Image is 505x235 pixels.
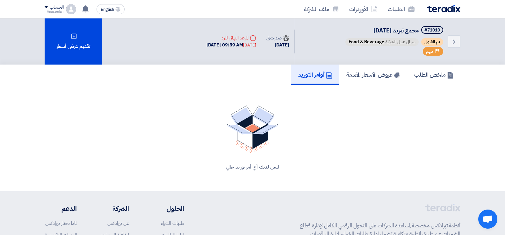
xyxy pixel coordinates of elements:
div: الحساب [50,5,63,10]
a: عن تيرادكس [107,220,129,227]
img: Teradix logo [427,5,460,12]
h5: أوامر التوريد [298,71,332,78]
button: English [97,4,125,14]
span: مجال عمل الشركة: [345,38,419,46]
a: عروض الأسعار المقدمة [339,65,407,85]
span: مجمع تبريد [DATE] [373,26,419,35]
h5: عروض الأسعار المقدمة [346,71,400,78]
li: الدعم [45,204,77,213]
div: الموعد النهائي للرد [206,35,256,41]
div: ليس لديك أي أمر توريد حالي [52,163,453,171]
a: ملف الشركة [299,2,344,17]
div: #71010 [424,28,440,32]
li: الحلول [148,204,184,213]
a: Open chat [478,210,497,229]
h5: ملخص الطلب [414,71,453,78]
span: مهم [426,49,433,55]
div: Anaszedan [45,10,63,13]
a: الطلبات [383,2,420,17]
img: No Quotations Found! [227,106,279,153]
div: تقديم عرض أسعار [45,18,102,65]
img: profile_test.png [66,4,76,14]
a: ملخص الطلب [407,65,460,85]
h5: مجمع تبريد 10/8/2025 [344,26,444,35]
span: تم القبول [421,38,443,46]
a: طلبات الشراء [161,220,184,227]
span: Food & Beverage [349,38,384,45]
div: [DATE] [243,42,256,48]
div: صدرت في [266,35,289,41]
a: أوامر التوريد [291,65,339,85]
div: [DATE] 09:59 AM [206,41,256,49]
a: الأوردرات [344,2,383,17]
a: لماذا تختار تيرادكس [45,220,77,227]
div: [DATE] [266,41,289,49]
span: English [101,7,114,12]
li: الشركة [96,204,129,213]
